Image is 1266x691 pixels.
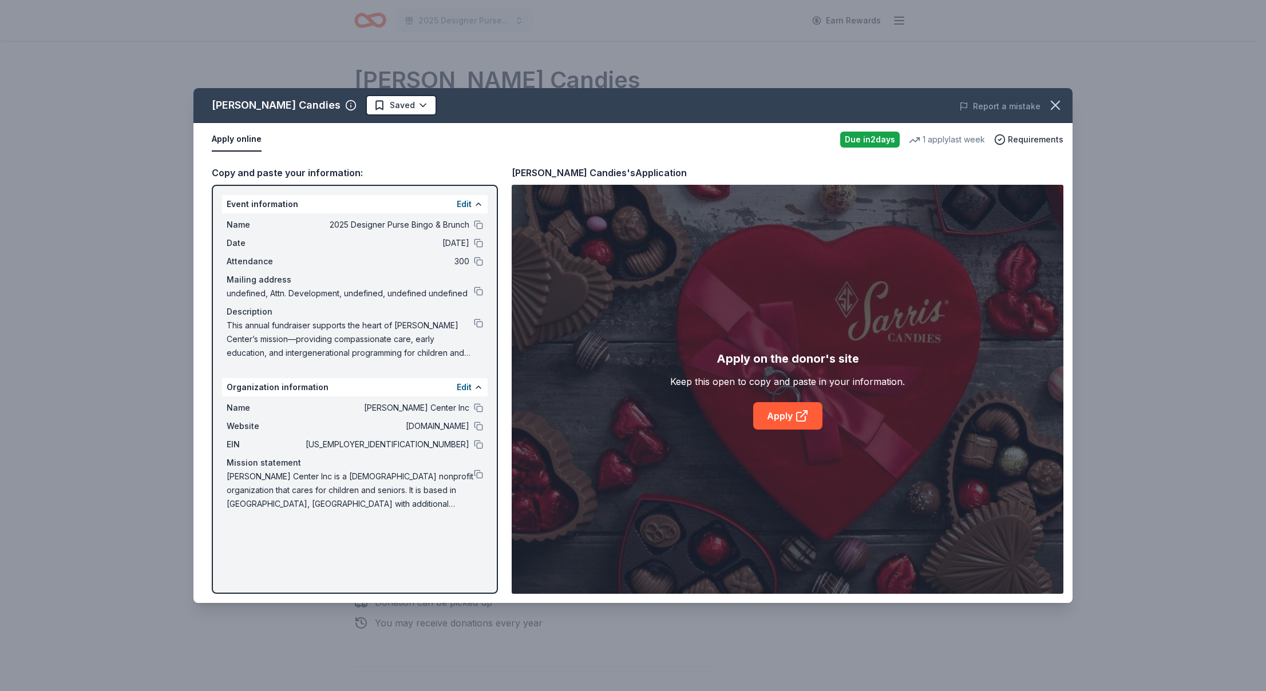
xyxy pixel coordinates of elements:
[227,255,303,268] span: Attendance
[227,305,483,319] div: Description
[227,401,303,415] span: Name
[840,132,900,148] div: Due in 2 days
[303,438,469,451] span: [US_EMPLOYER_IDENTIFICATION_NUMBER]
[303,236,469,250] span: [DATE]
[227,456,483,470] div: Mission statement
[717,350,859,368] div: Apply on the donor's site
[227,470,474,511] span: [PERSON_NAME] Center Inc is a [DEMOGRAPHIC_DATA] nonprofit organization that cares for children a...
[227,236,303,250] span: Date
[303,218,469,232] span: 2025 Designer Purse Bingo & Brunch
[512,165,687,180] div: [PERSON_NAME] Candies's Application
[909,133,985,146] div: 1 apply last week
[212,128,262,152] button: Apply online
[303,255,469,268] span: 300
[227,218,303,232] span: Name
[670,375,905,388] div: Keep this open to copy and paste in your information.
[222,195,488,213] div: Event information
[994,133,1063,146] button: Requirements
[222,378,488,396] div: Organization information
[212,165,498,180] div: Copy and paste your information:
[366,95,437,116] button: Saved
[457,380,472,394] button: Edit
[303,401,469,415] span: [PERSON_NAME] Center Inc
[227,319,474,360] span: This annual fundraiser supports the heart of [PERSON_NAME] Center’s mission—providing compassiona...
[227,419,303,433] span: Website
[227,287,474,300] span: undefined, Attn. Development, undefined, undefined undefined
[390,98,415,112] span: Saved
[959,100,1041,113] button: Report a mistake
[227,273,483,287] div: Mailing address
[303,419,469,433] span: [DOMAIN_NAME]
[753,402,822,430] a: Apply
[227,438,303,451] span: EIN
[212,96,341,114] div: [PERSON_NAME] Candies
[457,197,472,211] button: Edit
[1008,133,1063,146] span: Requirements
